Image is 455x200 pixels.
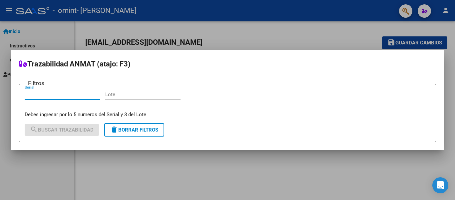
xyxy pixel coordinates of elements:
[110,126,118,134] mat-icon: delete
[30,126,38,134] mat-icon: search
[19,58,436,70] h2: Trazabilidad ANMAT (atajo: F3)
[104,123,164,137] button: Borrar Filtros
[25,79,48,87] h3: Filtros
[25,124,99,136] button: Buscar Trazabilidad
[30,127,94,133] span: Buscar Trazabilidad
[25,111,430,119] p: Debes ingresar por lo 5 numeros del Serial y 3 del Lote
[110,127,158,133] span: Borrar Filtros
[432,177,448,193] div: Open Intercom Messenger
